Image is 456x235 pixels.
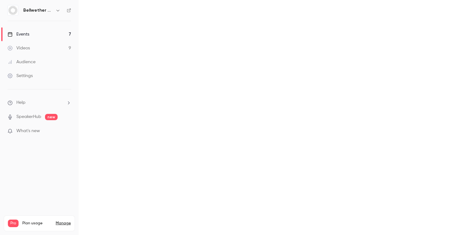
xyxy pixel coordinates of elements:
a: Manage [56,221,71,226]
h6: Bellwether Coffee [23,7,53,14]
span: Pro [8,220,19,227]
span: new [45,114,58,120]
div: Settings [8,73,33,79]
span: Help [16,99,25,106]
img: Bellwether Coffee [8,5,18,15]
span: What's new [16,128,40,134]
span: Plan usage [22,221,52,226]
iframe: Noticeable Trigger [64,128,71,134]
li: help-dropdown-opener [8,99,71,106]
div: Videos [8,45,30,51]
div: Events [8,31,29,37]
a: SpeakerHub [16,114,41,120]
div: Audience [8,59,36,65]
